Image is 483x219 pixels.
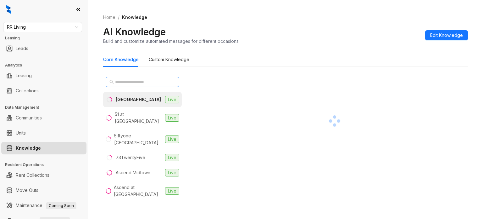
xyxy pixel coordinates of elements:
span: Live [165,114,179,122]
div: Ascend at [GEOGRAPHIC_DATA] [114,184,163,198]
li: Communities [1,112,86,124]
a: Units [16,127,26,139]
li: Units [1,127,86,139]
a: Communities [16,112,42,124]
h3: Data Management [5,105,88,110]
span: Live [165,187,179,195]
div: Build and customize automated messages for different occasions. [103,38,240,44]
a: Leasing [16,69,32,82]
img: logo [6,5,11,14]
li: Leasing [1,69,86,82]
button: Edit Knowledge [425,30,468,40]
span: Live [165,135,179,143]
div: 5iftyone [GEOGRAPHIC_DATA] [114,132,163,146]
h3: Leasing [5,35,88,41]
a: Knowledge [16,142,41,154]
div: 73TwentyFive [116,154,145,161]
li: Move Outs [1,184,86,197]
div: Custom Knowledge [149,56,189,63]
span: Edit Knowledge [430,32,463,39]
span: RR Living [7,22,78,32]
div: Core Knowledge [103,56,139,63]
span: Knowledge [122,14,147,20]
li: Rent Collections [1,169,86,182]
span: Coming Soon [46,202,76,209]
li: Knowledge [1,142,86,154]
h2: AI Knowledge [103,26,166,38]
li: Collections [1,84,86,97]
li: Leads [1,42,86,55]
li: Maintenance [1,199,86,212]
a: Home [102,14,117,21]
div: 51 at [GEOGRAPHIC_DATA] [115,111,163,125]
div: Ascend Midtown [116,169,150,176]
a: Rent Collections [16,169,49,182]
h3: Resident Operations [5,162,88,168]
a: Move Outs [16,184,38,197]
span: Live [165,96,179,103]
span: search [109,80,114,84]
h3: Analytics [5,62,88,68]
div: [GEOGRAPHIC_DATA] [116,96,161,103]
a: Collections [16,84,39,97]
span: Live [165,154,179,161]
a: Leads [16,42,28,55]
span: Live [165,169,179,176]
li: / [118,14,119,21]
